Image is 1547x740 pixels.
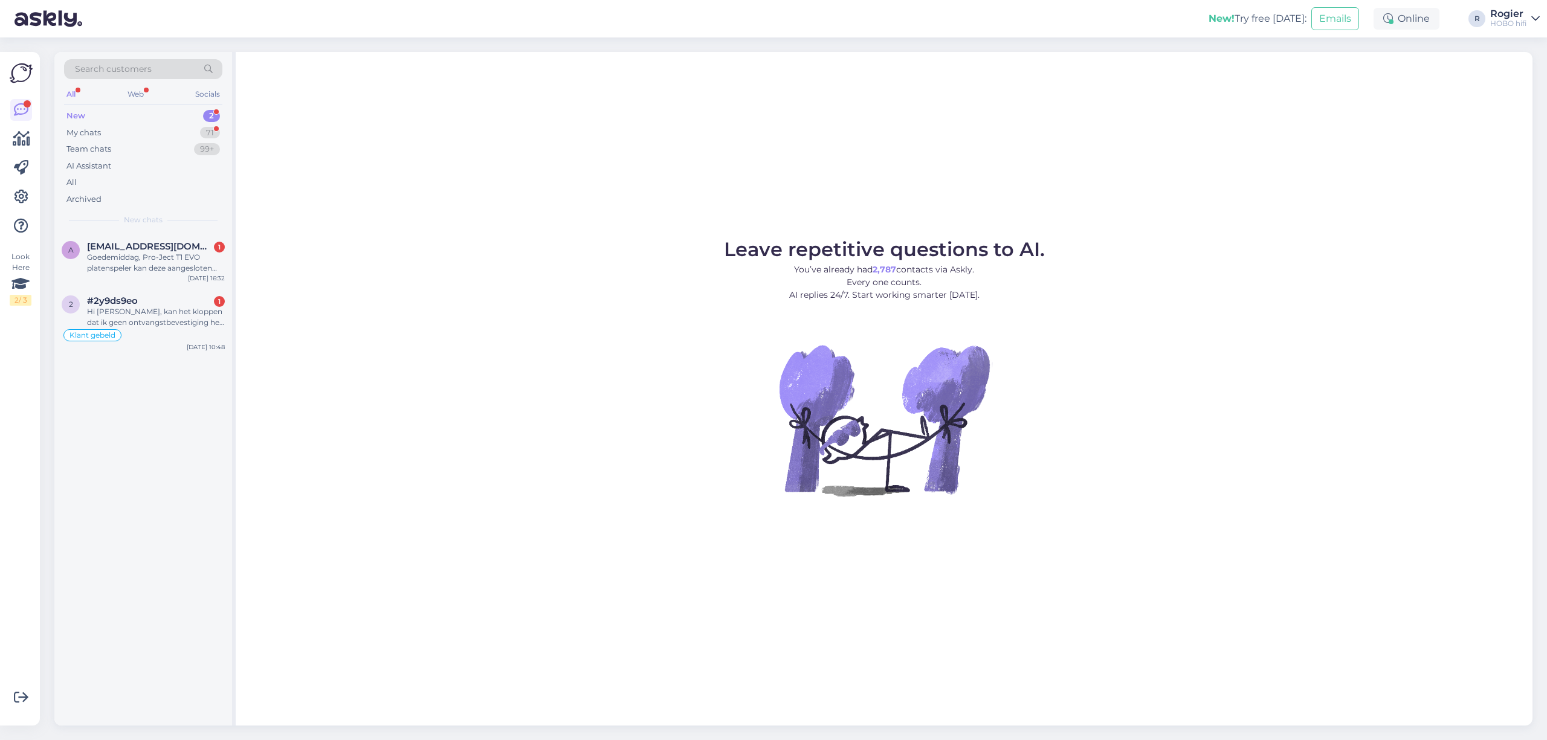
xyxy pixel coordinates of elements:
[10,295,31,306] div: 2 / 3
[1311,7,1359,30] button: Emails
[1468,10,1485,27] div: R
[66,127,101,139] div: My chats
[200,127,220,139] div: 71
[1490,9,1526,19] div: Rogier
[75,63,152,76] span: Search customers
[87,241,213,252] span: angellevandoorn@gmail.com
[203,110,220,122] div: 2
[66,143,111,155] div: Team chats
[66,110,85,122] div: New
[188,274,225,283] div: [DATE] 16:32
[87,252,225,274] div: Goedemiddag, Pro-Ject T1 EVO platenspeler kan deze aangesloten worden op een Sonos Five?
[873,264,896,275] b: 2,787
[1490,19,1526,28] div: HOBO hifi
[1209,13,1235,24] b: New!
[214,242,225,253] div: 1
[10,251,31,306] div: Look Here
[1209,11,1306,26] div: Try free [DATE]:
[87,295,138,306] span: #2y9ds9eo
[194,143,220,155] div: 99+
[1490,9,1540,28] a: RogierHOBO hifi
[64,86,78,102] div: All
[193,86,222,102] div: Socials
[214,296,225,307] div: 1
[724,263,1045,301] p: You’ve already had contacts via Askly. Every one counts. AI replies 24/7. Start working smarter [...
[724,237,1045,261] span: Leave repetitive questions to AI.
[775,311,993,529] img: No Chat active
[187,343,225,352] div: [DATE] 10:48
[69,300,73,309] span: 2
[125,86,146,102] div: Web
[124,214,163,225] span: New chats
[69,332,115,339] span: Klant gebeld
[87,306,225,328] div: Hi [PERSON_NAME], kan het kloppen dat ik geen ontvangstbevestiging heb gehad van het afleveren da...
[68,245,74,254] span: a
[66,176,77,188] div: All
[1374,8,1439,30] div: Online
[66,160,111,172] div: AI Assistant
[10,62,33,85] img: Askly Logo
[66,193,102,205] div: Archived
